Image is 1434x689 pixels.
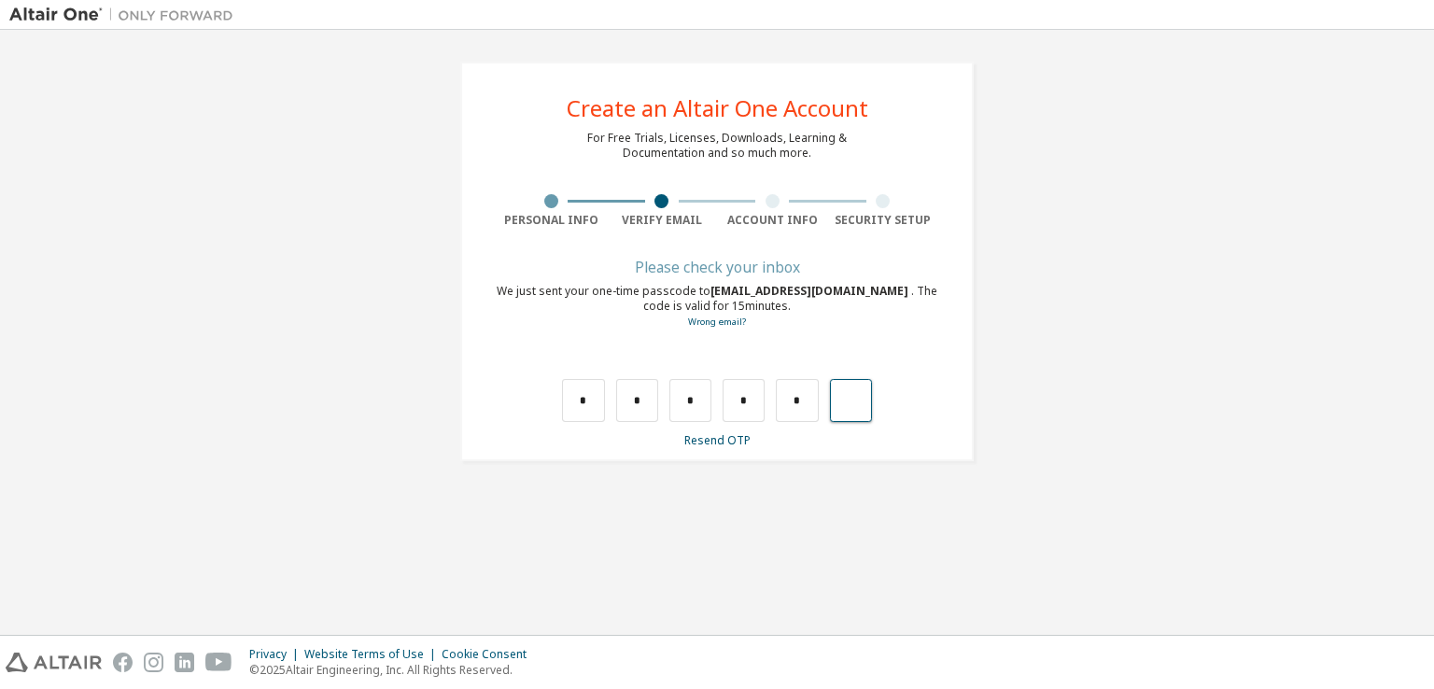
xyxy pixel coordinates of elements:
img: Altair One [9,6,243,24]
a: Go back to the registration form [688,316,746,328]
div: Privacy [249,647,304,662]
img: linkedin.svg [175,653,194,672]
a: Resend OTP [684,432,751,448]
div: Cookie Consent [442,647,538,662]
div: Account Info [717,213,828,228]
div: We just sent your one-time passcode to . The code is valid for 15 minutes. [496,284,938,330]
img: altair_logo.svg [6,653,102,672]
div: Please check your inbox [496,261,938,273]
img: instagram.svg [144,653,163,672]
img: youtube.svg [205,653,232,672]
div: Security Setup [828,213,939,228]
div: Create an Altair One Account [567,97,868,120]
p: © 2025 Altair Engineering, Inc. All Rights Reserved. [249,662,538,678]
div: Personal Info [496,213,607,228]
div: Website Terms of Use [304,647,442,662]
div: For Free Trials, Licenses, Downloads, Learning & Documentation and so much more. [587,131,847,161]
div: Verify Email [607,213,718,228]
img: facebook.svg [113,653,133,672]
span: [EMAIL_ADDRESS][DOMAIN_NAME] [710,283,911,299]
